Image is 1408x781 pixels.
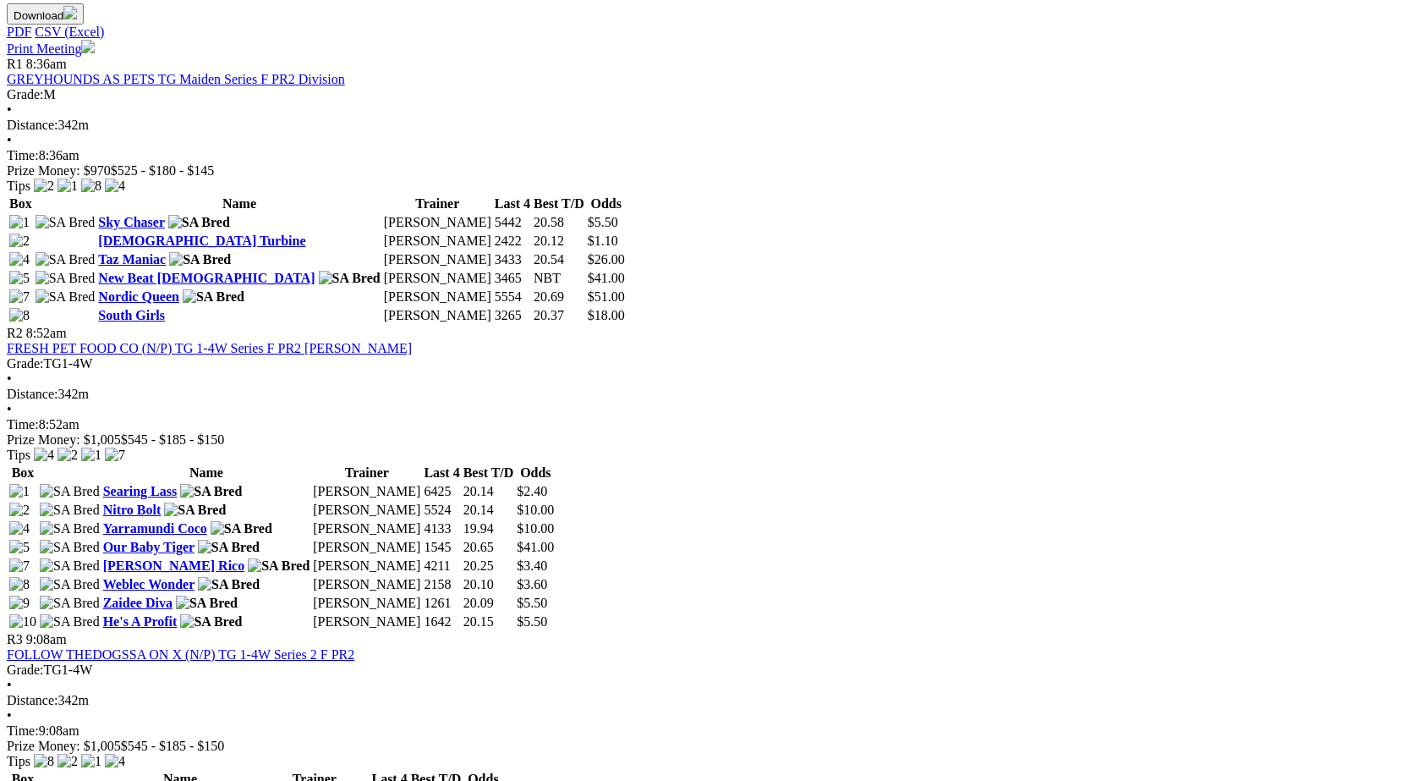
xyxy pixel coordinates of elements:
[494,195,531,212] th: Last 4
[7,387,1401,402] div: 342m
[98,234,305,248] a: [DEMOGRAPHIC_DATA] Turbine
[103,558,245,573] a: [PERSON_NAME] Rico
[463,520,515,537] td: 19.94
[7,102,12,117] span: •
[533,307,585,324] td: 20.37
[198,577,260,592] img: SA Bred
[63,6,77,19] img: download.svg
[7,25,31,39] a: PDF
[169,252,231,267] img: SA Bred
[463,465,515,481] th: Best T/D
[9,215,30,230] img: 1
[7,663,44,677] span: Grade:
[7,678,12,692] span: •
[312,576,421,593] td: [PERSON_NAME]
[34,179,54,194] img: 2
[494,289,531,305] td: 5554
[423,483,460,500] td: 6425
[423,539,460,556] td: 1545
[7,356,44,371] span: Grade:
[588,234,618,248] span: $1.10
[533,289,585,305] td: 20.69
[533,233,585,250] td: 20.12
[383,195,492,212] th: Trainer
[7,417,1401,432] div: 8:52am
[81,754,101,769] img: 1
[103,577,194,591] a: Weblec Wonder
[312,520,421,537] td: [PERSON_NAME]
[198,540,260,555] img: SA Bred
[9,252,30,267] img: 4
[312,613,421,630] td: [PERSON_NAME]
[9,503,30,518] img: 2
[26,326,67,340] span: 8:52am
[7,341,412,355] a: FRESH PET FOOD CO (N/P) TG 1-4W Series F PR2 [PERSON_NAME]
[423,465,460,481] th: Last 4
[494,214,531,231] td: 5442
[211,521,272,536] img: SA Bred
[7,133,12,147] span: •
[517,596,547,610] span: $5.50
[383,214,492,231] td: [PERSON_NAME]
[7,57,23,71] span: R1
[7,41,95,56] a: Print Meeting
[248,558,310,574] img: SA Bred
[58,754,78,769] img: 2
[58,448,78,463] img: 2
[9,308,30,323] img: 8
[517,540,554,554] span: $41.00
[517,558,547,573] span: $3.40
[9,271,30,286] img: 5
[463,576,515,593] td: 20.10
[7,25,1401,40] div: Download
[7,72,345,86] a: GREYHOUNDS AS PETS TG Maiden Series F PR2 Division
[36,271,96,286] img: SA Bred
[7,708,12,723] span: •
[516,465,555,481] th: Odds
[176,596,238,611] img: SA Bred
[463,539,515,556] td: 20.65
[494,251,531,268] td: 3433
[121,739,225,753] span: $545 - $185 - $150
[423,576,460,593] td: 2158
[180,614,242,630] img: SA Bred
[383,251,492,268] td: [PERSON_NAME]
[7,723,1401,739] div: 9:08am
[180,484,242,499] img: SA Bred
[164,503,226,518] img: SA Bred
[463,595,515,612] td: 20.09
[423,595,460,612] td: 1261
[9,596,30,611] img: 9
[98,215,164,229] a: Sky Chaser
[7,179,30,193] span: Tips
[9,540,30,555] img: 5
[587,195,626,212] th: Odds
[35,25,104,39] a: CSV (Excel)
[7,632,23,646] span: R3
[7,356,1401,371] div: TG1-4W
[40,614,100,630] img: SA Bred
[463,502,515,519] td: 20.14
[105,754,125,769] img: 4
[517,484,547,498] span: $2.40
[81,40,95,53] img: printer.svg
[98,271,315,285] a: New Beat [DEMOGRAPHIC_DATA]
[36,215,96,230] img: SA Bred
[40,521,100,536] img: SA Bred
[533,214,585,231] td: 20.58
[9,521,30,536] img: 4
[312,483,421,500] td: [PERSON_NAME]
[26,57,67,71] span: 8:36am
[9,558,30,574] img: 7
[7,693,58,707] span: Distance:
[7,148,1401,163] div: 8:36am
[423,558,460,575] td: 4211
[7,647,354,662] a: FOLLOW THEDOGSSA ON X (N/P) TG 1-4W Series 2 F PR2
[7,87,44,102] span: Grade:
[533,251,585,268] td: 20.54
[517,521,554,536] span: $10.00
[7,754,30,768] span: Tips
[588,271,625,285] span: $41.00
[103,484,178,498] a: Searing Lass
[588,289,625,304] span: $51.00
